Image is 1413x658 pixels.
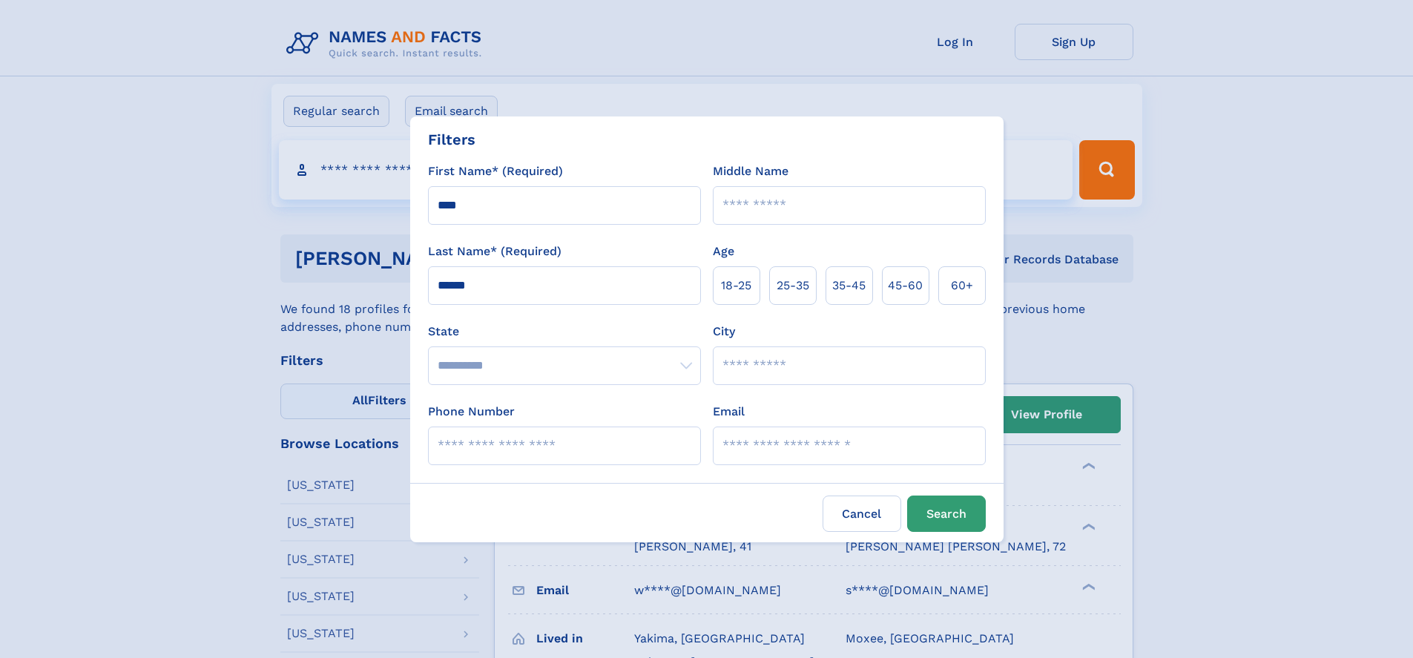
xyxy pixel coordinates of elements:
[777,277,809,295] span: 25‑35
[951,277,973,295] span: 60+
[713,243,734,260] label: Age
[823,496,901,532] label: Cancel
[713,162,788,180] label: Middle Name
[713,403,745,421] label: Email
[428,403,515,421] label: Phone Number
[428,128,475,151] div: Filters
[907,496,986,532] button: Search
[428,243,561,260] label: Last Name* (Required)
[888,277,923,295] span: 45‑60
[428,162,563,180] label: First Name* (Required)
[713,323,735,340] label: City
[832,277,866,295] span: 35‑45
[428,323,701,340] label: State
[721,277,751,295] span: 18‑25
